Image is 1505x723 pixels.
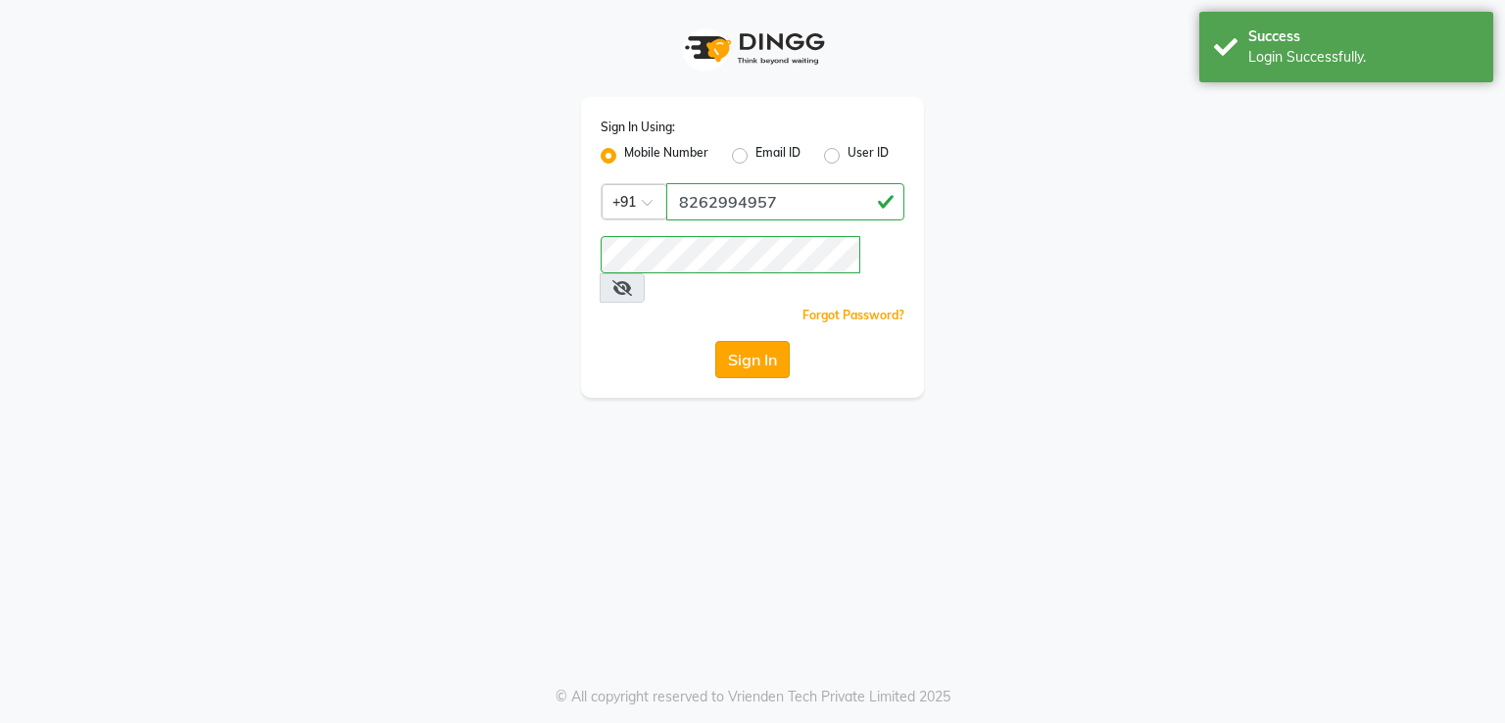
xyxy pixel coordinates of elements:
[674,20,831,77] img: logo1.svg
[601,236,860,273] input: Username
[755,144,801,168] label: Email ID
[601,119,675,136] label: Sign In Using:
[1248,26,1479,47] div: Success
[624,144,708,168] label: Mobile Number
[802,308,904,322] a: Forgot Password?
[848,144,889,168] label: User ID
[715,341,790,378] button: Sign In
[666,183,904,220] input: Username
[1248,47,1479,68] div: Login Successfully.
